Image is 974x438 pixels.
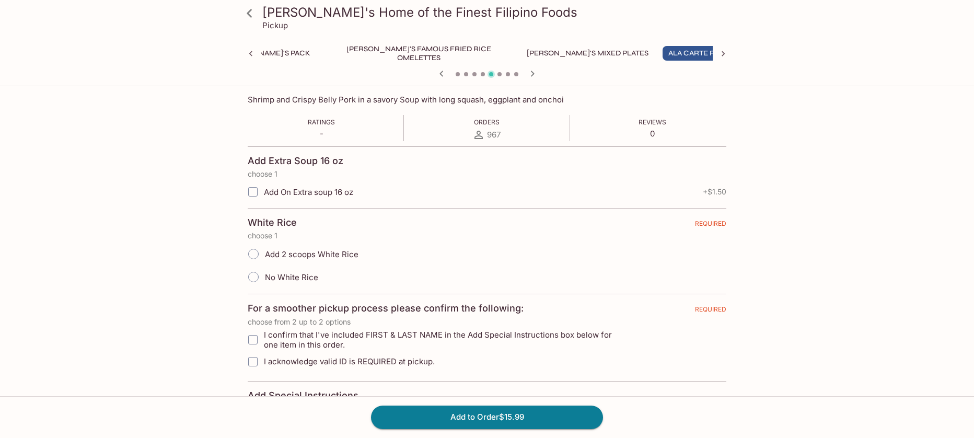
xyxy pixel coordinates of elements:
[248,217,297,228] h4: White Rice
[695,220,726,232] span: REQUIRED
[703,188,726,196] span: + $1.50
[324,46,513,61] button: [PERSON_NAME]'s Famous Fried Rice Omelettes
[371,406,603,429] button: Add to Order$15.99
[248,155,343,167] h4: Add Extra Soup 16 oz
[248,303,524,314] h4: For a smoother pickup process please confirm the following:
[214,46,316,61] button: [PERSON_NAME]'s Pack
[262,20,288,30] p: Pickup
[262,4,729,20] h3: [PERSON_NAME]'s Home of the Finest Filipino Foods
[639,129,666,139] p: 0
[474,118,500,126] span: Orders
[264,330,626,350] span: I confirm that I've included FIRST & LAST NAME in the Add Special Instructions box below for one ...
[248,232,726,240] p: choose 1
[248,318,726,326] p: choose from 2 up to 2 options
[264,187,353,197] span: Add On Extra soup 16 oz
[265,249,358,259] span: Add 2 scoops White Rice
[663,46,811,61] button: Ala Carte Favorite Filipino Dishes
[265,272,318,282] span: No White Rice
[248,95,726,105] p: Shrimp and Crispy Belly Pork in a savory Soup with long squash, eggplant and onchoi
[248,170,726,178] p: choose 1
[521,46,654,61] button: [PERSON_NAME]'s Mixed Plates
[264,356,435,366] span: I acknowledge valid ID is REQUIRED at pickup.
[639,118,666,126] span: Reviews
[487,130,501,140] span: 967
[308,118,335,126] span: Ratings
[248,390,726,401] h4: Add Special Instructions
[308,129,335,139] p: -
[695,305,726,317] span: REQUIRED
